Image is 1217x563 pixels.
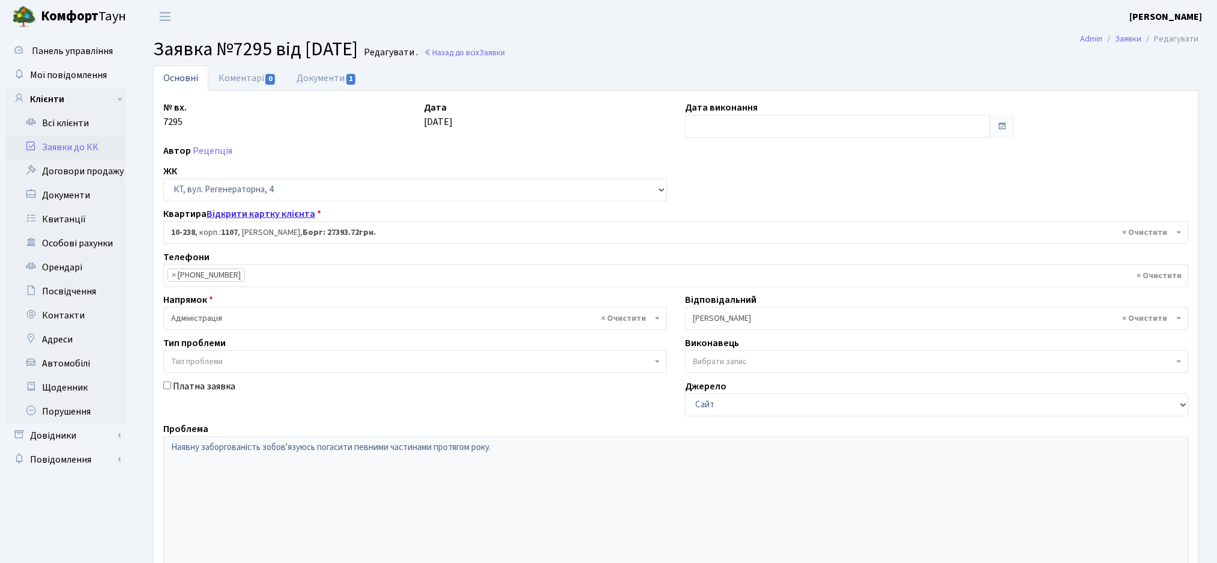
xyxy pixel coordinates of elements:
img: logo.png [12,5,36,29]
span: Видалити всі елементи [1137,270,1182,282]
b: 10-238 [171,227,195,239]
a: Квитанції [6,207,126,231]
span: <b>10-238</b>, корп.: <b>1107</b>, Соценко Руслан Ігорович, <b>Борг: 27393.72грн.</b> [163,221,1189,244]
b: [PERSON_NAME] [1130,10,1203,23]
a: Заявки [1116,32,1142,45]
li: Редагувати [1142,32,1199,46]
label: Проблема [163,422,208,436]
span: Панель управління [32,44,113,58]
b: 1107 [221,227,238,239]
a: Заявки до КК [6,135,126,159]
label: Автор [163,144,191,158]
a: Документи [6,183,126,207]
span: Видалити всі елементи [601,312,646,324]
span: Кладко Т.М. [685,307,1189,330]
a: Документи [286,65,367,91]
a: [PERSON_NAME] [1130,10,1203,24]
span: <b>10-238</b>, корп.: <b>1107</b>, Соценко Руслан Ігорович, <b>Борг: 27393.72грн.</b> [171,227,1174,239]
a: Панель управління [6,39,126,63]
label: Квартира [163,207,321,221]
a: Контакти [6,303,126,327]
a: Орендарі [6,255,126,279]
a: Адреси [6,327,126,351]
span: 1 [346,74,356,85]
div: 7295 [154,100,415,138]
a: Основні [153,65,208,91]
span: Таун [41,7,126,27]
a: Договори продажу [6,159,126,183]
label: Телефони [163,250,210,264]
span: Видалити всі елементи [1123,312,1168,324]
li: (067) 503-66-91 [168,269,245,282]
a: Відкрити картку клієнта [207,207,315,221]
span: Видалити всі елементи [1123,227,1168,239]
b: Комфорт [41,7,98,26]
span: × [172,269,176,281]
a: Довідники [6,424,126,448]
span: Вибрати запис [693,356,747,368]
a: Автомобілі [6,351,126,376]
label: Дата [424,100,447,115]
b: Борг: 27393.72грн. [303,227,376,239]
div: [DATE] [415,100,677,138]
a: Щоденник [6,376,126,400]
a: Посвідчення [6,279,126,303]
a: Мої повідомлення [6,63,126,87]
label: Джерело [685,379,726,394]
a: Клієнти [6,87,126,111]
span: Мої повідомлення [30,68,107,82]
label: Відповідальний [685,293,756,307]
a: Коментарі [208,65,286,91]
span: Заявки [479,47,505,58]
span: Тип проблеми [171,356,223,368]
span: Кладко Т.М. [693,312,1174,324]
label: Дата виконання [685,100,758,115]
a: Всі клієнти [6,111,126,135]
span: 0 [265,74,275,85]
button: Переключити навігацію [150,7,180,26]
label: № вх. [163,100,187,115]
span: Заявка №7295 від [DATE] [153,35,358,63]
small: Редагувати . [361,47,418,58]
label: ЖК [163,164,177,178]
a: Особові рахунки [6,231,126,255]
label: Платна заявка [173,379,235,394]
span: Адміністрація [163,307,667,330]
a: Порушення [6,400,126,424]
a: Назад до всіхЗаявки [424,47,505,58]
a: Повідомлення [6,448,126,472]
a: Рецепція [193,144,232,157]
span: Адміністрація [171,312,652,324]
nav: breadcrumb [1063,26,1217,52]
label: Тип проблеми [163,336,226,350]
a: Admin [1081,32,1103,45]
label: Виконавець [685,336,739,350]
label: Напрямок [163,293,213,307]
